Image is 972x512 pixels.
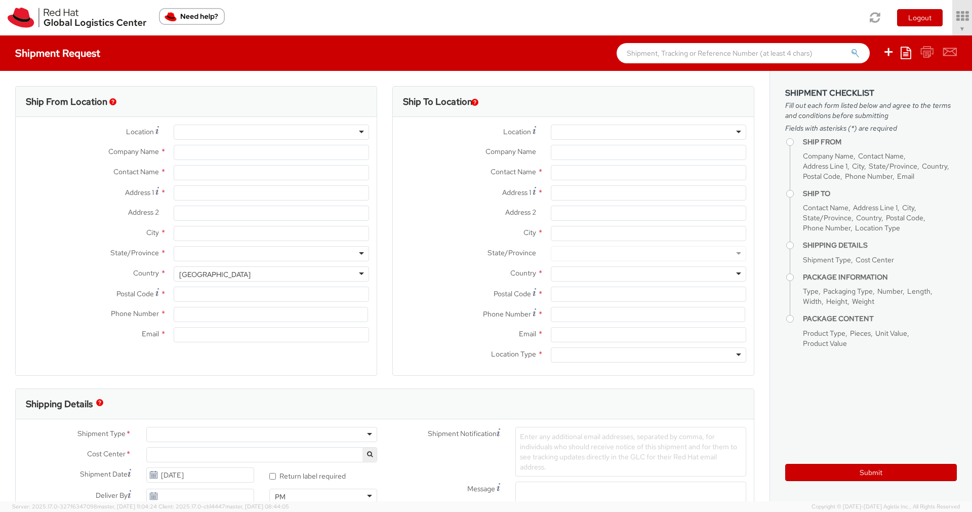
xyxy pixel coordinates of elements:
button: Submit [785,464,957,481]
span: Fill out each form listed below and agree to the terms and conditions before submitting [785,100,957,121]
span: Company Name [108,147,159,156]
input: Return label required [269,473,276,480]
h4: Ship To [803,190,957,198]
span: Weight [852,297,874,306]
span: Type [803,287,819,296]
span: Country [510,268,536,278]
span: State/Province [869,162,917,171]
span: Email [897,172,914,181]
span: Postal Code [116,289,154,298]
span: Address Line 1 [803,162,847,171]
h4: Shipment Request [15,48,100,59]
span: Length [907,287,930,296]
span: Country [133,268,159,278]
span: City [852,162,864,171]
span: master, [DATE] 08:44:05 [225,503,289,510]
span: Height [826,297,847,306]
span: Location Type [855,223,900,232]
span: Copyright © [DATE]-[DATE] Agistix Inc., All Rights Reserved [812,503,960,511]
span: Phone Number [111,309,159,318]
h4: Ship From [803,138,957,146]
span: Contact Name [858,151,904,161]
span: Unit Value [875,329,907,338]
span: Packaging Type [823,287,873,296]
span: City [523,228,536,237]
span: Email [519,329,536,338]
span: Email [142,329,159,338]
span: Postal Code [886,213,923,222]
span: Shipment Date [80,469,128,480]
span: Contact Name [803,203,848,212]
span: Pieces [850,329,871,338]
span: Message [467,484,495,493]
span: City [902,203,914,212]
h3: Ship From Location [26,97,107,107]
span: Country [856,213,881,222]
h3: Shipping Details [26,399,93,409]
span: Address 2 [505,208,536,217]
h4: Shipping Details [803,242,957,249]
span: Company Name [485,147,536,156]
span: Address 1 [502,188,531,197]
span: Product Type [803,329,845,338]
span: Location [126,127,154,136]
span: Cost Center [87,449,126,460]
span: Cost Center [856,255,894,264]
span: Shipment Type [77,428,126,440]
button: Logout [897,9,943,26]
span: Company Name [803,151,854,161]
span: Address 2 [128,208,159,217]
img: rh-logistics-00dfa346123c4ec078e1.svg [8,8,146,28]
span: Postal Code [494,289,531,298]
span: Client: 2025.17.0-cb14447 [158,503,289,510]
label: Return label required [269,469,347,481]
span: Enter any additional email addresses, separated by comma, for individuals who should receive noti... [520,432,737,471]
div: PM [275,492,286,502]
button: Need help? [159,8,225,25]
span: Number [877,287,903,296]
span: Server: 2025.17.0-327f6347098 [12,503,157,510]
span: City [146,228,159,237]
span: Phone Number [845,172,893,181]
span: Product Value [803,339,847,348]
span: Phone Number [483,309,531,319]
span: Deliver By [96,490,128,501]
h3: Shipment Checklist [785,89,957,98]
span: Country [922,162,947,171]
span: State/Province [110,248,159,257]
span: Address 1 [125,188,154,197]
span: Location Type [491,349,536,359]
span: State/Province [803,213,852,222]
span: ▼ [959,25,965,33]
span: State/Province [488,248,536,257]
span: Shipment Type [803,255,851,264]
span: Contact Name [491,167,536,176]
input: Shipment, Tracking or Reference Number (at least 4 chars) [617,43,870,63]
span: Postal Code [803,172,840,181]
span: Contact Name [113,167,159,176]
span: Location [503,127,531,136]
h4: Package Content [803,315,957,323]
h4: Package Information [803,273,957,281]
span: Address Line 1 [853,203,898,212]
div: [GEOGRAPHIC_DATA] [179,269,251,280]
span: Shipment Notification [428,428,497,439]
span: Phone Number [803,223,850,232]
h3: Ship To Location [403,97,472,107]
span: master, [DATE] 11:04:24 [97,503,157,510]
span: Fields with asterisks (*) are required [785,123,957,133]
span: Width [803,297,822,306]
